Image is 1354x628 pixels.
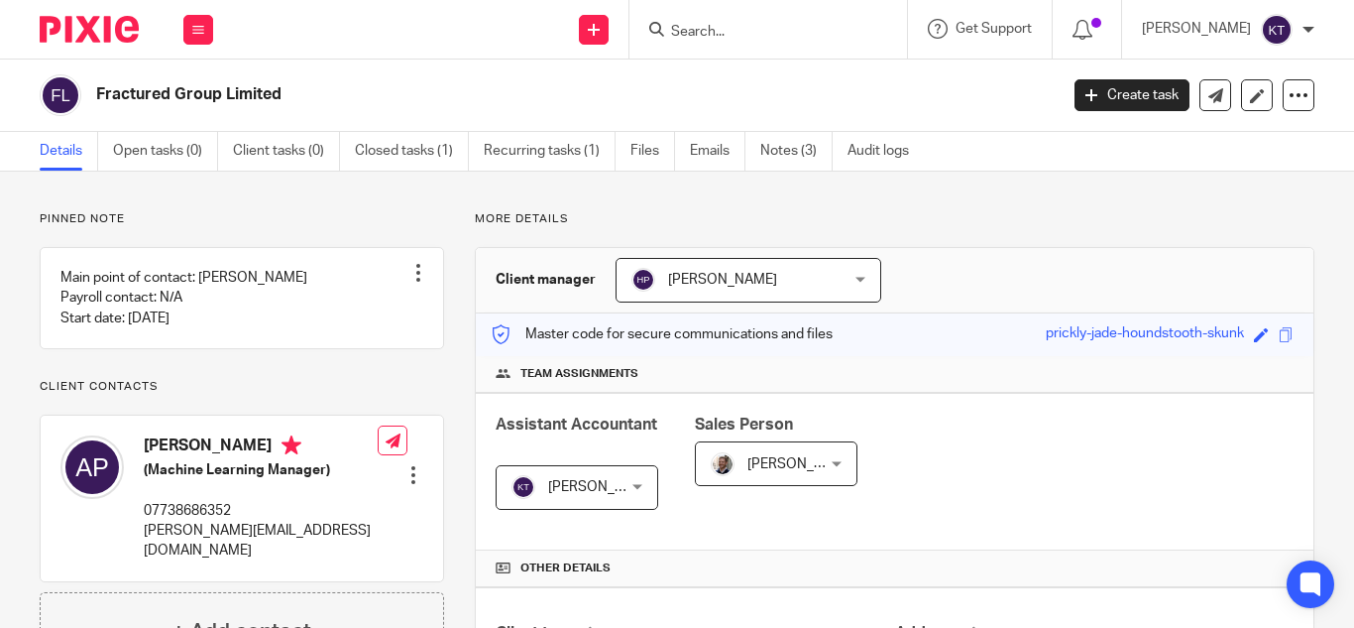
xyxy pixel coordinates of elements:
[282,436,301,455] i: Primary
[144,436,378,460] h4: [PERSON_NAME]
[144,460,378,480] h5: (Machine Learning Manager)
[548,480,657,494] span: [PERSON_NAME]
[96,84,855,105] h2: Fractured Group Limited
[711,452,734,476] img: Matt%20Circle.png
[690,132,745,171] a: Emails
[747,457,856,471] span: [PERSON_NAME]
[520,561,611,576] span: Other details
[511,475,535,499] img: svg%3E
[491,324,833,344] p: Master code for secure communications and files
[847,132,924,171] a: Audit logs
[484,132,616,171] a: Recurring tasks (1)
[355,132,469,171] a: Closed tasks (1)
[956,22,1032,36] span: Get Support
[695,417,793,433] span: Sales Person
[40,74,81,116] img: svg%3E
[520,366,638,382] span: Team assignments
[668,273,777,287] span: [PERSON_NAME]
[40,211,444,227] p: Pinned note
[669,24,847,42] input: Search
[1046,323,1244,346] div: prickly-jade-houndstooth-skunk
[1261,14,1293,46] img: svg%3E
[631,268,655,292] img: svg%3E
[60,436,124,499] img: svg%3E
[144,521,378,562] p: [PERSON_NAME][EMAIL_ADDRESS][DOMAIN_NAME]
[40,132,98,171] a: Details
[144,501,378,521] p: 07738686352
[40,379,444,395] p: Client contacts
[496,417,657,433] span: Assistant Accountant
[760,132,833,171] a: Notes (3)
[630,132,675,171] a: Files
[40,16,139,43] img: Pixie
[113,132,218,171] a: Open tasks (0)
[496,270,596,290] h3: Client manager
[1074,79,1189,111] a: Create task
[1142,19,1251,39] p: [PERSON_NAME]
[475,211,1314,227] p: More details
[233,132,340,171] a: Client tasks (0)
